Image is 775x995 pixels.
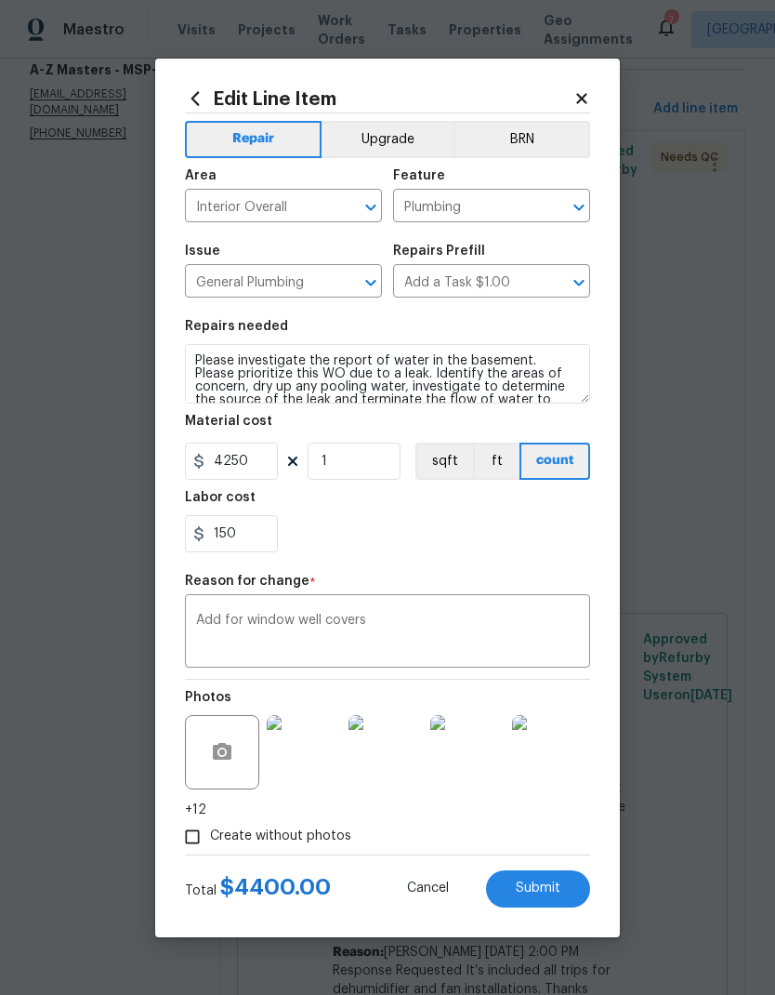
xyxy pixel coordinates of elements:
span: $ 4400.00 [220,876,331,898]
span: Cancel [407,882,449,895]
h5: Material cost [185,415,272,428]
button: Open [566,270,592,296]
h5: Reason for change [185,575,309,588]
button: ft [473,443,519,480]
button: Cancel [377,870,479,908]
textarea: Add for window well covers [196,614,579,653]
button: sqft [415,443,473,480]
button: Open [566,194,592,220]
h5: Repairs needed [185,320,288,333]
h5: Repairs Prefill [393,245,485,258]
div: Total [185,878,331,900]
button: Submit [486,870,590,908]
h2: Edit Line Item [185,88,573,109]
span: Create without photos [210,827,351,846]
span: +12 [185,801,206,819]
button: Repair [185,121,322,158]
button: Open [358,270,384,296]
h5: Labor cost [185,491,256,504]
h5: Photos [185,691,231,704]
button: BRN [453,121,590,158]
h5: Issue [185,245,220,258]
h5: Feature [393,169,445,182]
textarea: Please investigate the report of water in the basement. Please prioritize this WO due to a leak. ... [185,344,590,404]
h5: Area [185,169,217,182]
button: count [519,443,590,480]
span: Submit [516,882,560,895]
button: Upgrade [322,121,454,158]
button: Open [358,194,384,220]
